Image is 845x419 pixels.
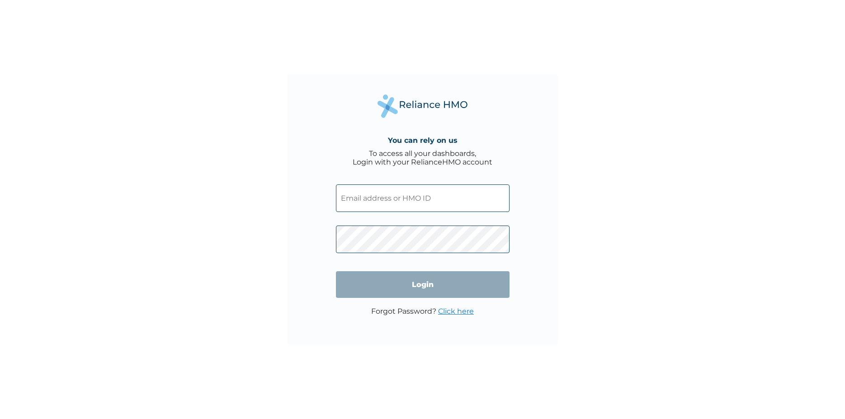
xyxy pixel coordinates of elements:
h4: You can rely on us [388,136,458,145]
div: To access all your dashboards, Login with your RelianceHMO account [353,149,492,166]
p: Forgot Password? [371,307,474,315]
a: Click here [438,307,474,315]
input: Login [336,271,510,298]
input: Email address or HMO ID [336,184,510,212]
img: Reliance Health's Logo [378,94,468,118]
